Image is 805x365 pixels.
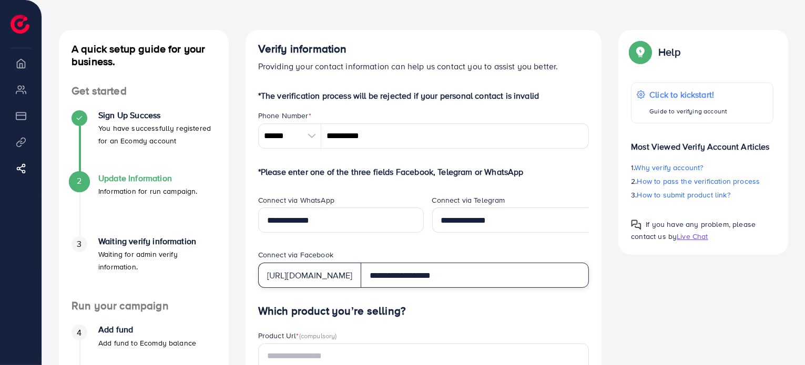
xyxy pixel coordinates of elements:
img: Popup guide [631,43,650,61]
p: Help [658,46,680,58]
p: Guide to verifying account [649,105,727,118]
label: Connect via WhatsApp [258,195,334,205]
h4: Verify information [258,43,589,56]
label: Product Url [258,330,337,341]
li: Update Information [59,173,229,236]
p: You have successfully registered for an Ecomdy account [98,122,216,147]
p: Add fund to Ecomdy balance [98,337,196,349]
img: Popup guide [631,220,641,230]
span: 2 [77,175,81,187]
h4: Add fund [98,325,196,335]
p: Information for run campaign. [98,185,198,197]
span: How to pass the verification process [637,176,760,186]
span: Live Chat [677,231,708,242]
span: If you have any problem, please contact us by [631,219,756,242]
span: Why verify account? [635,162,704,173]
img: logo [11,15,29,34]
span: 4 [77,327,81,339]
p: *The verification process will be rejected if your personal contact is invalid [258,89,589,102]
p: 2. [631,175,773,187]
li: Sign Up Success [59,110,229,173]
h4: Update Information [98,173,198,183]
h4: Sign Up Success [98,110,216,120]
p: *Please enter one of the three fields Facebook, Telegram or WhatsApp [258,165,589,178]
h4: Which product you’re selling? [258,305,589,318]
p: Most Viewed Verify Account Articles [631,132,773,153]
h4: Get started [59,85,229,98]
p: Waiting for admin verify information. [98,248,216,273]
span: 3 [77,238,81,250]
h4: A quick setup guide for your business. [59,43,229,68]
iframe: Chat [760,318,797,357]
label: Phone Number [258,110,311,121]
label: Connect via Facebook [258,249,333,260]
span: (compulsory) [299,331,337,340]
div: [URL][DOMAIN_NAME] [258,263,361,288]
h4: Run your campaign [59,299,229,312]
p: Click to kickstart! [649,88,727,101]
h4: Waiting verify information [98,236,216,246]
p: 1. [631,161,773,174]
p: Providing your contact information can help us contact you to assist you better. [258,60,589,72]
label: Connect via Telegram [432,195,505,205]
p: 3. [631,189,773,201]
span: How to submit product link? [637,190,730,200]
li: Waiting verify information [59,236,229,299]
